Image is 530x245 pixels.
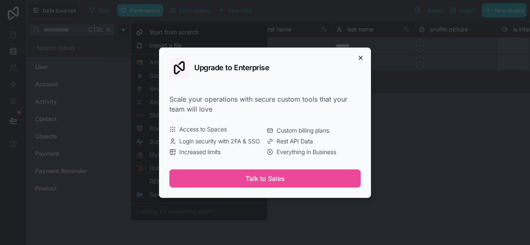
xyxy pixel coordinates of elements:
span: Login security with 2FA & SSO [179,137,260,145]
div: Scale your operations with secure custom tools that your team will love [169,94,361,114]
span: Access to Spaces [179,125,227,133]
span: Everything in Business [277,148,336,156]
span: Rest API Data [277,137,313,145]
span: Custom billing plans. [277,126,331,135]
button: Talk to Sales [169,169,361,188]
h2: Upgrade to Enterprise [194,64,270,71]
span: Increased limits [179,148,221,156]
